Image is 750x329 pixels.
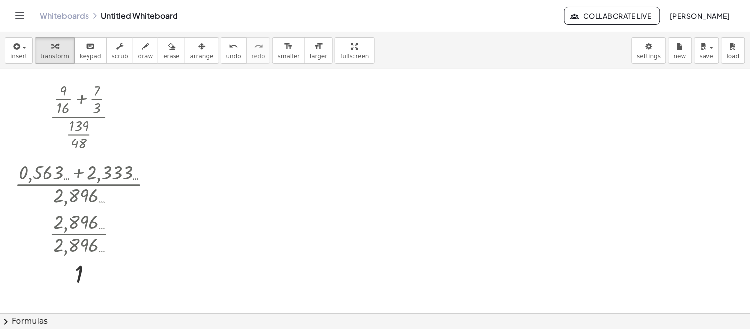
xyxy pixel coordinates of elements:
[637,53,661,60] span: settings
[727,53,740,60] span: load
[662,7,738,25] button: [PERSON_NAME]
[305,37,333,64] button: format_sizelarger
[340,53,369,60] span: fullscreen
[694,37,719,64] button: save
[86,41,95,52] i: keyboard
[74,37,107,64] button: keyboardkeypad
[112,53,128,60] span: scrub
[163,53,179,60] span: erase
[185,37,219,64] button: arrange
[674,53,686,60] span: new
[35,37,75,64] button: transform
[190,53,214,60] span: arrange
[106,37,133,64] button: scrub
[721,37,745,64] button: load
[252,53,265,60] span: redo
[278,53,300,60] span: smaller
[310,53,327,60] span: larger
[10,53,27,60] span: insert
[246,37,270,64] button: redoredo
[573,11,652,20] span: Collaborate Live
[12,8,28,24] button: Toggle navigation
[272,37,305,64] button: format_sizesmaller
[5,37,33,64] button: insert
[314,41,323,52] i: format_size
[40,53,69,60] span: transform
[564,7,660,25] button: Collaborate Live
[335,37,374,64] button: fullscreen
[284,41,293,52] i: format_size
[158,37,185,64] button: erase
[40,11,89,21] a: Whiteboards
[700,53,713,60] span: save
[221,37,247,64] button: undoundo
[229,41,238,52] i: undo
[138,53,153,60] span: draw
[254,41,263,52] i: redo
[668,37,692,64] button: new
[226,53,241,60] span: undo
[632,37,666,64] button: settings
[80,53,101,60] span: keypad
[133,37,159,64] button: draw
[670,11,730,20] span: [PERSON_NAME]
